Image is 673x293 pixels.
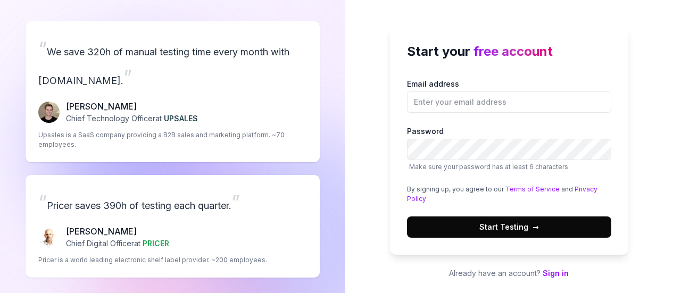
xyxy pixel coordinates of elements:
div: By signing up, you agree to our and [407,185,611,204]
span: Make sure your password has at least 6 characters [409,163,568,171]
span: → [533,221,539,232]
span: Start Testing [479,221,539,232]
p: Chief Digital Officer at [66,238,169,249]
p: Pricer saves 390h of testing each quarter. [38,188,307,216]
label: Email address [407,78,611,113]
a: Terms of Service [505,185,560,193]
a: Sign in [543,269,569,278]
span: “ [38,37,47,60]
h2: Start your [407,42,611,61]
a: “We save 320h of manual testing time every month with [DOMAIN_NAME].”Fredrik Seidl[PERSON_NAME]Ch... [26,21,320,162]
button: Start Testing→ [407,216,611,238]
p: [PERSON_NAME] [66,100,198,113]
a: Privacy Policy [407,185,597,203]
span: free account [473,44,553,59]
p: Pricer is a world leading electronic shelf label provider. ~200 employees. [38,255,267,265]
span: PRICER [143,239,169,248]
span: ” [231,190,240,214]
span: “ [38,190,47,214]
span: UPSALES [164,114,198,123]
img: Chris Chalkitis [38,227,60,248]
p: Chief Technology Officer at [66,113,198,124]
img: Fredrik Seidl [38,102,60,123]
input: Email address [407,91,611,113]
label: Password [407,125,611,172]
a: “Pricer saves 390h of testing each quarter.”Chris Chalkitis[PERSON_NAME]Chief Digital Officerat P... [26,175,320,278]
p: Already have an account? [390,267,628,279]
p: We save 320h of manual testing time every month with [DOMAIN_NAME]. [38,34,307,91]
input: PasswordMake sure your password has at least 6 characters [407,139,611,160]
p: Upsales is a SaaS company providing a B2B sales and marketing platform. ~70 employees. [38,130,307,149]
p: [PERSON_NAME] [66,225,169,238]
span: ” [123,65,132,89]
